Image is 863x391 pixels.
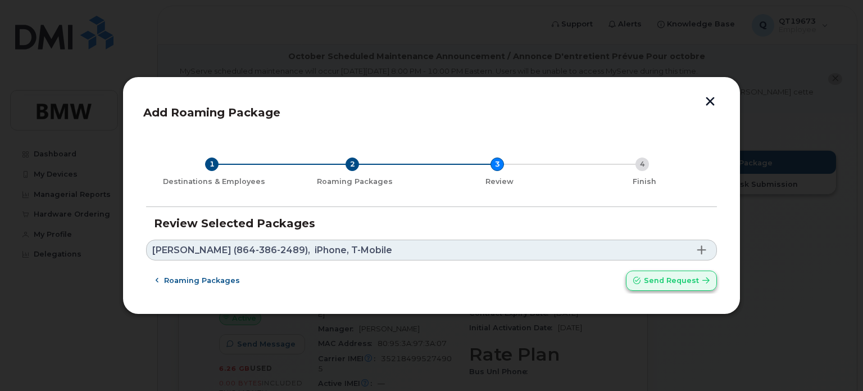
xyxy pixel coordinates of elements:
[626,271,717,291] button: Send request
[164,275,240,286] span: Roaming packages
[146,240,717,260] a: [PERSON_NAME] (864-386-2489),iPhone, T-Mobile
[576,177,712,186] div: Finish
[151,177,278,186] div: Destinations & Employees
[152,246,310,255] span: [PERSON_NAME] (864-386-2489),
[146,271,249,291] button: Roaming packages
[287,177,423,186] div: Roaming Packages
[644,275,699,286] span: Send request
[143,106,280,119] span: Add Roaming Package
[814,342,855,383] iframe: Messenger Launcher
[635,158,649,171] div: 4
[315,246,392,255] span: iPhone, T-Mobile
[346,158,359,171] div: 2
[154,217,709,230] h3: Review Selected Packages
[205,158,219,171] div: 1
